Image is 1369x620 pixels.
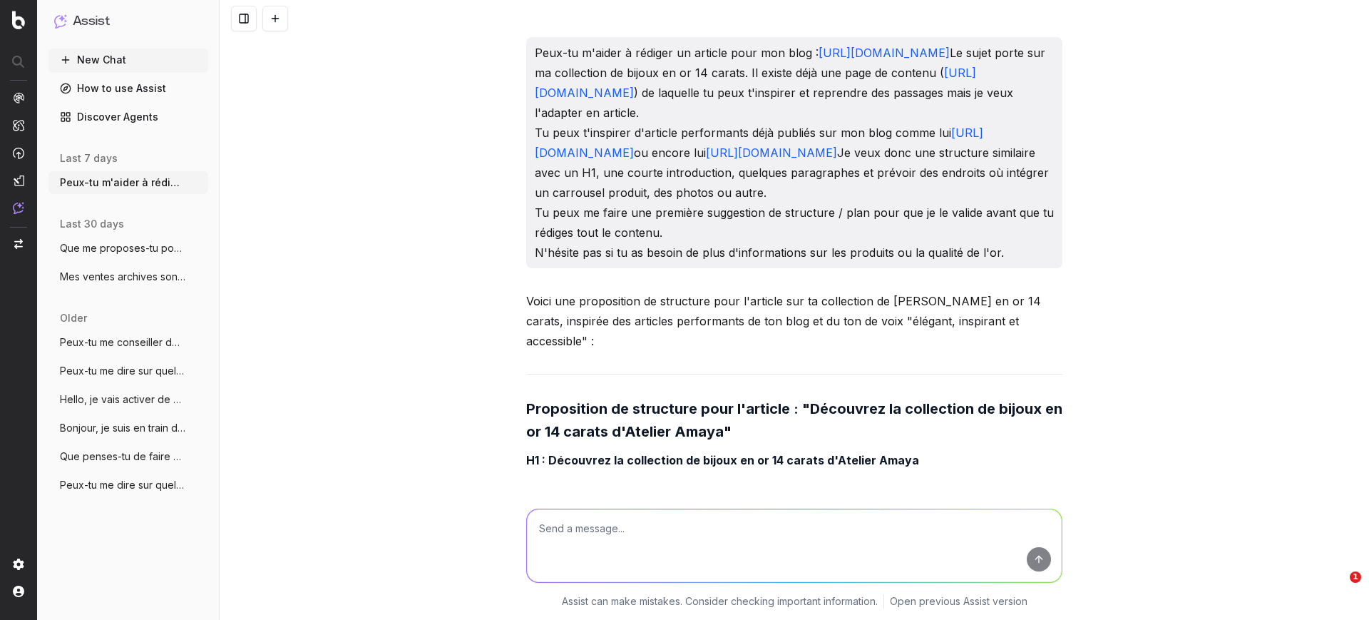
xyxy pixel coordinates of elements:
button: Peux-tu me conseiller des mots-clés sur [48,331,208,354]
img: Analytics [13,92,24,103]
span: Mes ventes archives sont terminées sur m [60,270,185,284]
span: last 30 days [60,217,124,231]
button: Mes ventes archives sont terminées sur m [48,265,208,288]
button: Peux-tu m'aider à rédiger un article pou [48,171,208,194]
p: Assist can make mistakes. Consider checking important information. [562,594,878,609]
span: Peux-tu me dire sur quels mots clés auto [60,478,185,492]
button: Que penses-tu de faire un article "Quel [48,445,208,468]
img: Assist [54,14,67,28]
button: New Chat [48,49,208,71]
h1: Assist [73,11,110,31]
button: Peux-tu me dire sur quels mot-clés je do [48,360,208,382]
span: Que me proposes-tu pour améliorer mon ar [60,241,185,255]
a: Discover Agents [48,106,208,128]
img: Setting [13,559,24,570]
img: Studio [13,175,24,186]
iframe: Intercom live chat [1321,571,1355,606]
span: Bonjour, je suis en train de créer un no [60,421,185,435]
span: Peux-tu me dire sur quels mot-clés je do [60,364,185,378]
img: My account [13,586,24,597]
span: Hello, je vais activer de nouveaux produ [60,392,185,407]
img: Assist [13,202,24,214]
img: Switch project [14,239,23,249]
span: older [60,311,87,325]
p: Voici une proposition de structure pour l'article sur ta collection de [PERSON_NAME] en or 14 car... [526,291,1062,351]
button: Que me proposes-tu pour améliorer mon ar [48,237,208,260]
button: Assist [54,11,202,31]
a: [URL][DOMAIN_NAME] [819,46,950,60]
span: Que penses-tu de faire un article "Quel [60,449,185,464]
a: Open previous Assist version [890,594,1027,609]
a: [URL][DOMAIN_NAME] [706,146,837,160]
img: Activation [13,147,24,159]
strong: Proposition de structure pour l'article : "Découvrez la collection de bijoux en or 14 carats d'At... [526,400,1066,440]
button: Bonjour, je suis en train de créer un no [48,417,208,439]
a: How to use Assist [48,77,208,100]
span: Peux-tu m'aider à rédiger un article pou [60,176,185,190]
button: Hello, je vais activer de nouveaux produ [48,388,208,411]
img: Botify logo [12,11,25,29]
span: 1 [1350,571,1361,583]
p: Peux-tu m'aider à rédiger un article pour mon blog : Le sujet porte sur ma collection de bijoux e... [535,43,1054,263]
span: last 7 days [60,151,118,166]
strong: H1 : Découvrez la collection de bijoux en or 14 carats d'Atelier Amaya [526,453,919,467]
button: Peux-tu me dire sur quels mots clés auto [48,474,208,497]
img: Intelligence [13,119,24,131]
span: Peux-tu me conseiller des mots-clés sur [60,335,185,350]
